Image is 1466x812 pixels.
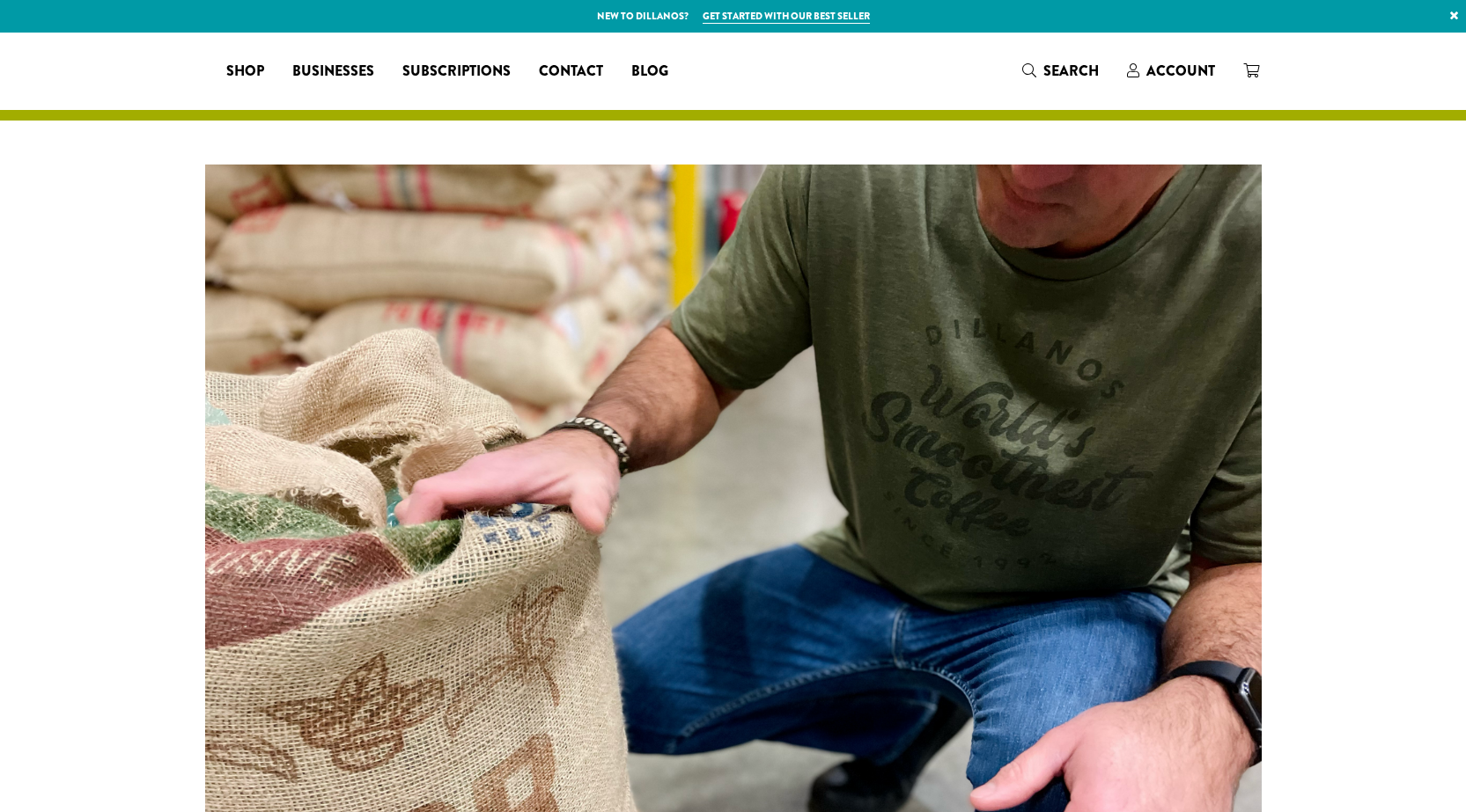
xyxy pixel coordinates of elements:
[402,61,511,83] span: Subscriptions
[1146,61,1215,81] span: Account
[1043,61,1099,81] span: Search
[1008,56,1113,85] a: Search
[226,61,264,83] span: Shop
[703,9,870,24] a: Get started with our best seller
[631,61,668,83] span: Blog
[212,57,278,85] a: Shop
[292,61,374,83] span: Businesses
[539,61,603,83] span: Contact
